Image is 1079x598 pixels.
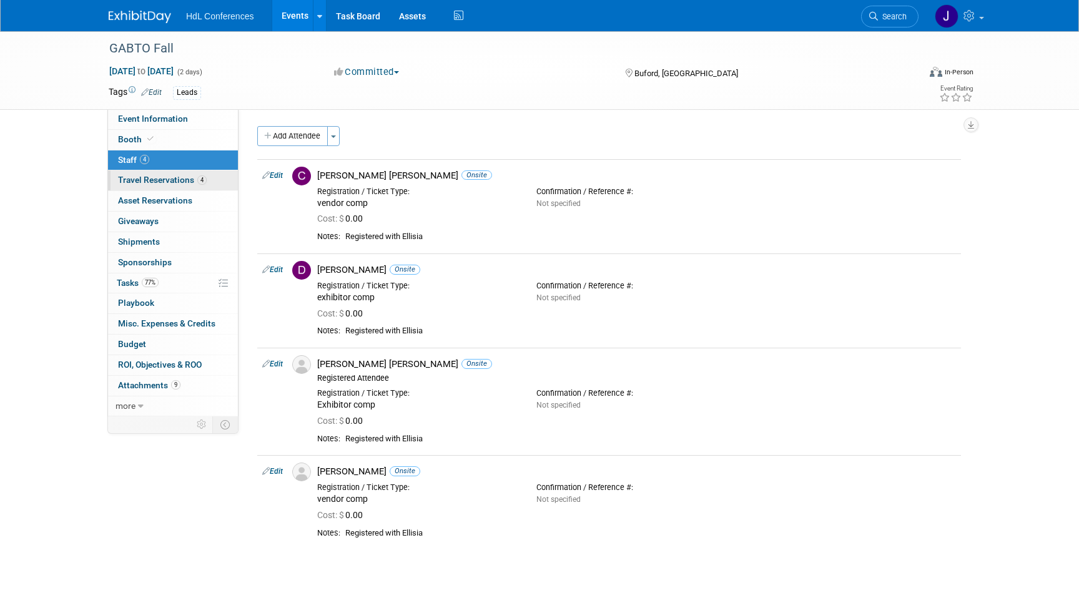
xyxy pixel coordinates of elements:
button: Committed [330,66,404,79]
span: Staff [118,155,149,165]
span: Onsite [461,359,492,368]
a: Staff4 [108,150,238,170]
span: 77% [142,278,159,287]
span: Tasks [117,278,159,288]
span: 0.00 [317,510,368,520]
img: D.jpg [292,261,311,280]
img: Johnny Nguyen [935,4,958,28]
a: Misc. Expenses & Credits [108,314,238,334]
span: Cost: $ [317,308,345,318]
span: 0.00 [317,213,368,223]
button: Add Attendee [257,126,328,146]
div: vendor comp [317,198,518,209]
td: Tags [109,86,162,100]
div: Registered Attendee [317,373,956,383]
div: vendor comp [317,494,518,505]
span: HdL Conferences [186,11,254,21]
span: Buford, [GEOGRAPHIC_DATA] [634,69,738,78]
img: Format-Inperson.png [930,67,942,77]
img: Associate-Profile-5.png [292,355,311,374]
span: Cost: $ [317,510,345,520]
span: 0.00 [317,416,368,426]
div: Registration / Ticket Type: [317,483,518,493]
a: Edit [262,171,283,180]
a: Tasks77% [108,273,238,293]
div: Notes: [317,326,340,336]
span: 9 [171,380,180,390]
a: Asset Reservations [108,191,238,211]
span: Booth [118,134,156,144]
div: Registered with Ellisia [345,528,956,539]
span: Giveaways [118,216,159,226]
div: Registration / Ticket Type: [317,187,518,197]
span: more [116,401,135,411]
div: Exhibitor comp [317,399,518,411]
span: 4 [197,175,207,185]
a: Playbook [108,293,238,313]
span: Not specified [536,293,581,302]
span: ROI, Objectives & ROO [118,360,202,370]
span: Budget [118,339,146,349]
span: to [135,66,147,76]
td: Toggle Event Tabs [213,416,239,433]
span: Onsite [461,170,492,180]
span: Shipments [118,237,160,247]
div: Confirmation / Reference #: [536,483,737,493]
a: Edit [262,265,283,274]
div: Notes: [317,232,340,242]
a: Edit [262,467,283,476]
td: Personalize Event Tab Strip [191,416,213,433]
img: C.jpg [292,167,311,185]
div: exhibitor comp [317,292,518,303]
a: Event Information [108,109,238,129]
div: Confirmation / Reference #: [536,187,737,197]
span: Onsite [390,466,420,476]
span: Not specified [536,199,581,208]
a: Edit [262,360,283,368]
a: Sponsorships [108,253,238,273]
a: Travel Reservations4 [108,170,238,190]
div: [PERSON_NAME] [317,466,956,478]
div: Registration / Ticket Type: [317,281,518,291]
span: Asset Reservations [118,195,192,205]
span: Onsite [390,265,420,274]
div: Notes: [317,528,340,538]
span: Event Information [118,114,188,124]
div: Registered with Ellisia [345,434,956,444]
div: Event Rating [939,86,973,92]
div: Registered with Ellisia [345,326,956,336]
div: Event Format [845,65,973,84]
span: Cost: $ [317,416,345,426]
a: Giveaways [108,212,238,232]
span: Not specified [536,495,581,504]
a: more [108,396,238,416]
div: Confirmation / Reference #: [536,388,737,398]
span: Travel Reservations [118,175,207,185]
a: Edit [141,88,162,97]
span: 0.00 [317,308,368,318]
i: Booth reservation complete [147,135,154,142]
span: Playbook [118,298,154,308]
img: ExhibitDay [109,11,171,23]
span: Misc. Expenses & Credits [118,318,215,328]
div: Confirmation / Reference #: [536,281,737,291]
span: Sponsorships [118,257,172,267]
div: [PERSON_NAME] [PERSON_NAME] [317,170,956,182]
div: Notes: [317,434,340,444]
a: Budget [108,335,238,355]
span: Cost: $ [317,213,345,223]
div: [PERSON_NAME] [PERSON_NAME] [317,358,956,370]
span: Search [878,12,907,21]
div: Leads [173,86,201,99]
div: Registered with Ellisia [345,232,956,242]
div: [PERSON_NAME] [317,264,956,276]
span: [DATE] [DATE] [109,66,174,77]
span: Attachments [118,380,180,390]
img: Associate-Profile-5.png [292,463,311,481]
span: 4 [140,155,149,164]
span: (2 days) [176,68,202,76]
div: In-Person [944,67,973,77]
a: Shipments [108,232,238,252]
a: Attachments9 [108,376,238,396]
div: Registration / Ticket Type: [317,388,518,398]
